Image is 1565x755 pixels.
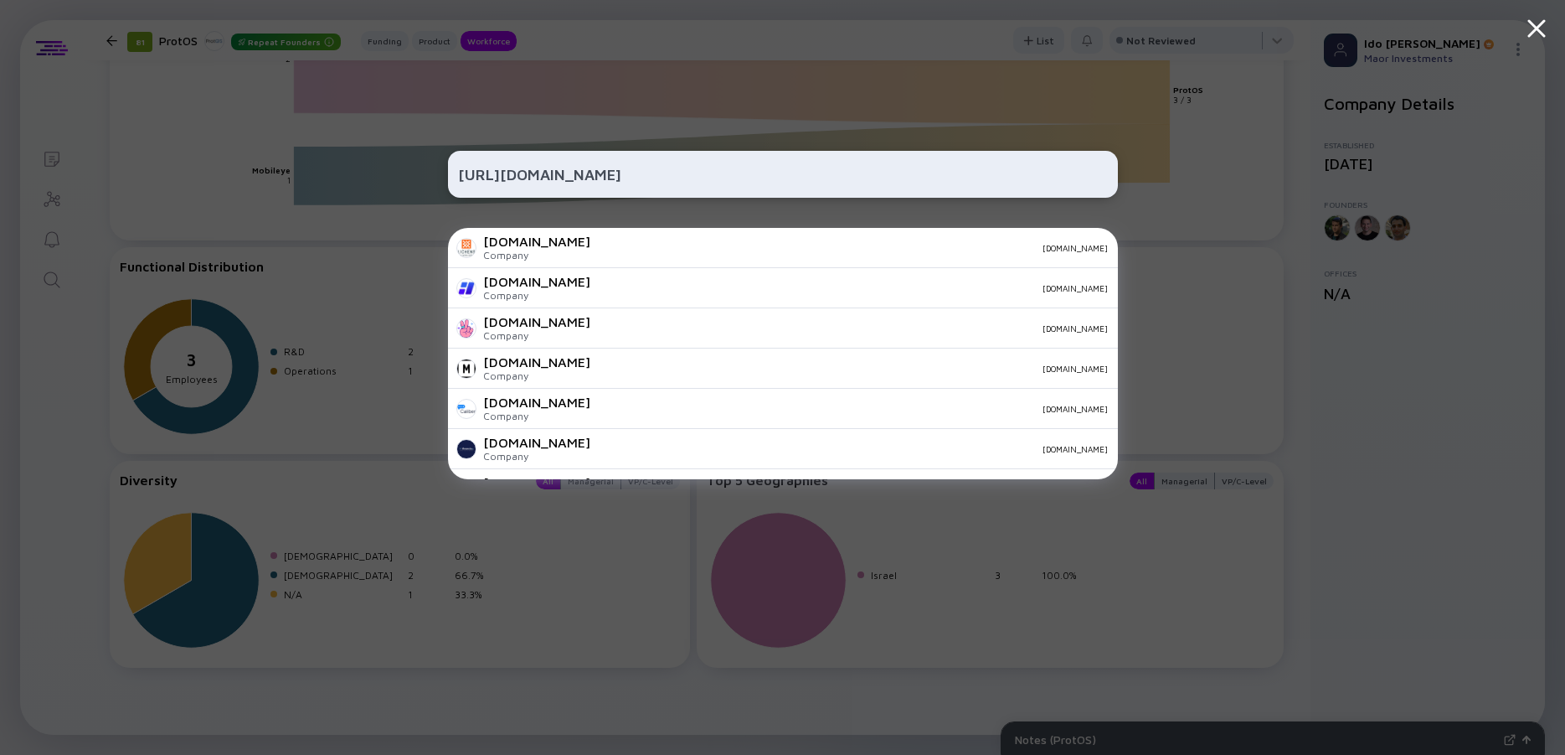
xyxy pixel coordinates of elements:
input: Search Company or Investor... [458,159,1108,189]
div: [DOMAIN_NAME] [483,354,590,370]
div: [DOMAIN_NAME] [604,444,1108,454]
div: [DOMAIN_NAME] [483,314,590,329]
div: [DOMAIN_NAME] [483,475,590,490]
div: [DOMAIN_NAME] [483,395,590,410]
div: [DOMAIN_NAME] [483,274,590,289]
div: [DOMAIN_NAME] [483,435,590,450]
div: Company [483,289,590,302]
div: Company [483,249,590,261]
div: Company [483,450,590,463]
div: Company [483,410,590,422]
div: Company [483,370,590,382]
div: [DOMAIN_NAME] [604,323,1108,334]
div: [DOMAIN_NAME] [483,234,590,249]
div: [DOMAIN_NAME] [604,364,1108,374]
div: [DOMAIN_NAME] [604,243,1108,253]
div: [DOMAIN_NAME] [604,404,1108,414]
div: Company [483,329,590,342]
div: [DOMAIN_NAME] [604,283,1108,293]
